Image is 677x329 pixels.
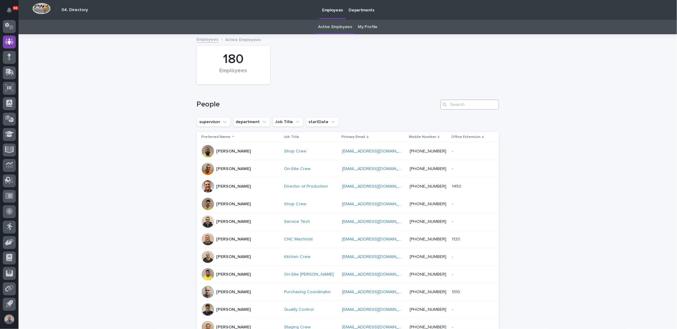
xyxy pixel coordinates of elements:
tr: [PERSON_NAME]Quality Control [EMAIL_ADDRESS][DOMAIN_NAME] [PHONE_NUMBER]-- [197,301,499,319]
a: [PHONE_NUMBER] [410,219,446,224]
p: 66 [14,6,18,10]
a: [EMAIL_ADDRESS][DOMAIN_NAME] [342,255,412,259]
p: - [452,253,454,260]
p: Office Extension [451,134,481,140]
a: [EMAIL_ADDRESS][DOMAIN_NAME] [342,149,412,153]
a: [EMAIL_ADDRESS][DOMAIN_NAME] [342,290,412,294]
p: Preferred Name [202,134,231,140]
tr: [PERSON_NAME]Service Tech [EMAIL_ADDRESS][DOMAIN_NAME] [PHONE_NUMBER]-- [197,213,499,231]
p: [PERSON_NAME] [217,149,251,154]
p: Job Title [283,134,299,140]
a: On-Site Crew [284,166,311,172]
p: Active Employees [225,36,261,43]
a: [PHONE_NUMBER] [410,149,446,153]
p: 1310 [452,288,461,295]
button: Notifications [3,4,16,17]
p: 1450 [452,183,463,189]
a: [PHONE_NUMBER] [410,237,446,241]
p: - [452,306,454,312]
tr: [PERSON_NAME]Director of Production [EMAIL_ADDRESS][DOMAIN_NAME] [PHONE_NUMBER]14501450 [197,178,499,195]
div: Notifications66 [8,7,16,17]
p: [PERSON_NAME] [217,219,251,224]
a: CNC Machinist [284,237,313,242]
a: Active Employees [318,20,352,34]
p: [PERSON_NAME] [217,307,251,312]
input: Search [440,100,499,110]
p: - [452,271,454,277]
a: [PHONE_NUMBER] [410,290,446,294]
a: [PHONE_NUMBER] [410,272,446,277]
p: - [452,165,454,172]
tr: [PERSON_NAME]On-Site [PERSON_NAME] [EMAIL_ADDRESS][DOMAIN_NAME] [PHONE_NUMBER]-- [197,266,499,283]
a: [EMAIL_ADDRESS][DOMAIN_NAME] [342,272,412,277]
a: Service Tech [284,219,310,224]
img: Workspace Logo [32,3,51,14]
tr: [PERSON_NAME]Purchasing Coordinator [EMAIL_ADDRESS][DOMAIN_NAME] [PHONE_NUMBER]13101310 [197,283,499,301]
p: [PERSON_NAME] [217,254,251,260]
p: Primary Email [341,134,365,140]
a: [EMAIL_ADDRESS][DOMAIN_NAME] [342,237,412,241]
tr: [PERSON_NAME]Kitchen Crew [EMAIL_ADDRESS][DOMAIN_NAME] [PHONE_NUMBER]-- [197,248,499,266]
a: [EMAIL_ADDRESS][DOMAIN_NAME] [342,202,412,206]
a: My Profile [358,20,378,34]
a: [PHONE_NUMBER] [410,255,446,259]
p: [PERSON_NAME] [217,166,251,172]
div: Employees [207,68,260,81]
a: Shop Crew [284,149,306,154]
p: [PERSON_NAME] [217,184,251,189]
a: [PHONE_NUMBER] [410,307,446,312]
a: [EMAIL_ADDRESS][DOMAIN_NAME] [342,167,412,171]
a: [EMAIL_ADDRESS][DOMAIN_NAME] [342,307,412,312]
button: supervisor [197,117,231,127]
h2: 04. Directory [61,7,88,13]
p: Mobile Number [409,134,436,140]
p: [PERSON_NAME] [217,272,251,277]
a: Director of Production [284,184,328,189]
tr: [PERSON_NAME]CNC Machinist [EMAIL_ADDRESS][DOMAIN_NAME] [PHONE_NUMBER]11201120 [197,231,499,248]
tr: [PERSON_NAME]Shop Crew [EMAIL_ADDRESS][DOMAIN_NAME] [PHONE_NUMBER]-- [197,195,499,213]
a: [PHONE_NUMBER] [410,184,446,189]
a: On-Site [PERSON_NAME] [284,272,334,277]
button: users-avatar [3,313,16,326]
a: Employees [197,35,219,43]
button: startDate [306,117,339,127]
tr: [PERSON_NAME]On-Site Crew [EMAIL_ADDRESS][DOMAIN_NAME] [PHONE_NUMBER]-- [197,160,499,178]
h1: People [197,100,438,109]
div: 180 [207,52,260,67]
button: department [233,117,270,127]
p: - [452,218,454,224]
p: [PERSON_NAME] [217,289,251,295]
a: [PHONE_NUMBER] [410,202,446,206]
p: 1120 [452,235,461,242]
a: Kitchen Crew [284,254,310,260]
a: [PHONE_NUMBER] [410,167,446,171]
tr: [PERSON_NAME]Shop Crew [EMAIL_ADDRESS][DOMAIN_NAME] [PHONE_NUMBER]-- [197,143,499,160]
a: Shop Crew [284,202,306,207]
a: Quality Control [284,307,314,312]
a: [EMAIL_ADDRESS][DOMAIN_NAME] [342,219,412,224]
a: [EMAIL_ADDRESS][DOMAIN_NAME] [342,184,412,189]
p: - [452,200,454,207]
p: - [452,148,454,154]
a: Purchasing Coordinator [284,289,331,295]
p: [PERSON_NAME] [217,237,251,242]
p: [PERSON_NAME] [217,202,251,207]
button: Job Title [273,117,303,127]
